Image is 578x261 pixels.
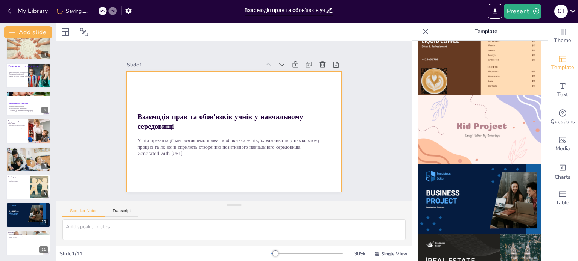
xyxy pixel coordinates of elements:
[8,237,48,238] p: Баланс для успіху
[556,199,569,207] span: Table
[8,124,26,125] p: Взаємозв'язок прав і обов'язків
[8,234,48,235] p: Взаємодія прав та обов'язків
[6,147,50,172] div: 8
[79,27,88,36] span: Position
[245,5,326,16] input: Insert title
[41,51,48,58] div: 4
[548,131,578,158] div: Add images, graphics, shapes or video
[555,173,570,181] span: Charts
[132,130,322,176] p: Generated with [URL]
[488,4,502,19] button: Export to PowerPoint
[9,210,19,213] span: BUSINESS
[59,250,271,257] div: Slide 1 / 11
[8,107,45,109] p: Відповідальність за навчання
[548,104,578,131] div: Get real-time input from your audience
[8,232,48,234] p: Висновки
[41,79,48,86] div: 5
[548,185,578,212] div: Add a table
[6,175,50,199] div: 9
[548,158,578,185] div: Add charts and graphs
[7,75,35,77] p: Права як інструмент розвитку особистості
[8,182,28,184] p: Спілкування з вчителями
[6,91,50,116] div: 6
[381,251,407,257] span: Single View
[8,64,38,68] span: Важливість прав учнів
[504,4,541,19] button: Present
[557,91,568,99] span: Text
[6,63,50,88] div: 5
[8,109,45,112] p: Повага до навчального процесу
[6,119,50,143] div: 7
[554,36,571,45] span: Theme
[41,190,48,197] div: 9
[551,63,574,72] span: Template
[554,4,568,19] button: С Т
[7,72,35,74] p: Права забезпечують участь у навчанні
[8,120,26,124] p: Взаємозв'язок прав та обов'язків
[105,208,138,217] button: Transcript
[554,5,568,18] div: С Т
[6,5,51,17] button: My Library
[12,205,16,206] span: Sendsteps
[12,206,14,207] span: Editor
[548,50,578,77] div: Add ready made slides
[8,38,48,40] p: Виконання статуту школи
[7,73,35,75] p: Формування відповідальності
[8,106,45,107] p: Формування дисципліни
[8,153,48,154] p: Баланс між правами та обов'язками
[548,23,578,50] div: Change the overall theme
[8,148,48,150] p: Приклади прав та обов'язків
[6,231,50,255] div: 11
[41,107,48,113] div: 6
[8,151,48,153] p: Вибір факультативів
[8,180,28,181] p: Усвідомлення прав та обов'язків
[8,235,48,237] p: Гармонія у навчальному процесі
[9,103,28,104] span: Важливість обов'язків учнів
[548,77,578,104] div: Add text boxes
[418,26,541,95] img: thumb-8.png
[8,128,26,129] p: Гармонійне навчальне середовище
[6,35,50,60] div: 4
[59,26,71,38] div: Layout
[418,95,541,164] img: thumb-9.png
[8,150,48,151] p: Приклад об'єктивної оцінки
[551,118,575,126] span: Questions
[8,176,28,178] p: Як підтримувати баланс
[8,40,48,41] p: Оволодіння знаннями
[62,208,105,217] button: Speaker Notes
[134,117,326,170] p: У цій презентації ми розглянемо права та обов'язки учнів, їх важливість у навчальному процесі та ...
[432,23,540,41] p: Template
[9,213,18,215] span: PROJECT
[57,8,88,15] div: Saving......
[140,40,272,75] div: Slide 1
[350,250,368,257] div: 30 %
[137,92,303,136] strong: Взаємодія прав та обов'язків учнів у навчальному середовищі
[39,246,48,253] div: 11
[41,135,48,142] div: 7
[41,163,48,169] div: 8
[8,125,26,128] p: Виконання обов'язків для реалізації прав
[39,219,48,225] div: 10
[418,164,541,234] img: thumb-10.png
[8,181,28,182] p: Ведення щоденника
[555,145,570,153] span: Media
[4,26,52,38] button: Add slide
[9,215,14,216] span: Developed by Sendsteps
[6,202,50,227] div: 10
[8,41,48,42] p: Участь у житті школи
